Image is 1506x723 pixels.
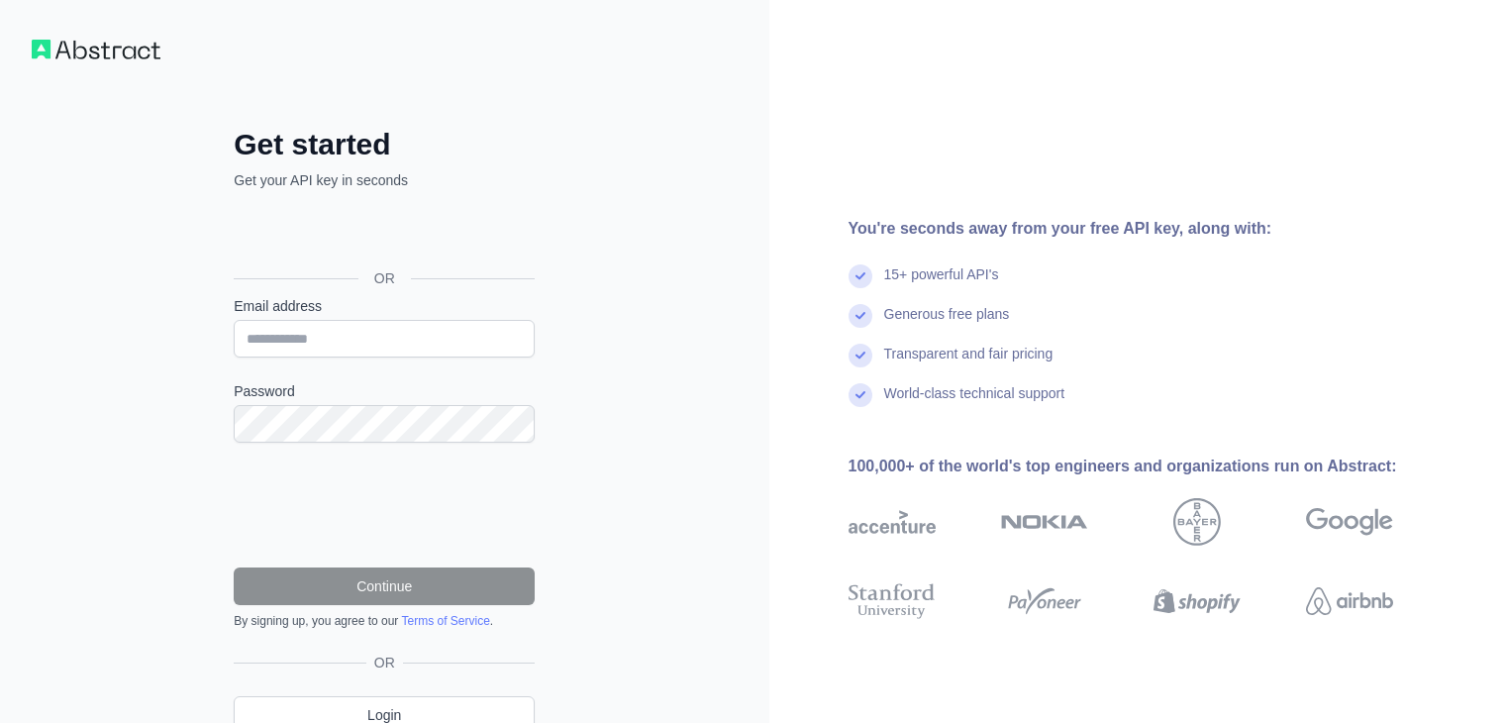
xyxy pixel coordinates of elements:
iframe: Sign in with Google Button [224,212,541,256]
iframe: reCAPTCHA [234,466,535,544]
span: OR [358,268,411,288]
img: google [1306,498,1393,546]
div: Generous free plans [884,304,1010,344]
img: nokia [1001,498,1088,546]
img: check mark [849,304,872,328]
p: Get your API key in seconds [234,170,535,190]
img: bayer [1173,498,1221,546]
img: check mark [849,264,872,288]
img: check mark [849,344,872,367]
div: 100,000+ of the world's top engineers and organizations run on Abstract: [849,455,1456,478]
img: airbnb [1306,579,1393,623]
img: shopify [1154,579,1241,623]
label: Password [234,381,535,401]
div: Transparent and fair pricing [884,344,1054,383]
label: Email address [234,296,535,316]
div: By signing up, you agree to our . [234,613,535,629]
a: Terms of Service [401,614,489,628]
img: accenture [849,498,936,546]
img: Workflow [32,40,160,59]
img: payoneer [1001,579,1088,623]
div: You're seconds away from your free API key, along with: [849,217,1456,241]
div: 15+ powerful API's [884,264,999,304]
img: stanford university [849,579,936,623]
img: check mark [849,383,872,407]
button: Continue [234,568,535,605]
div: World-class technical support [884,383,1065,423]
span: OR [366,653,403,672]
h2: Get started [234,127,535,162]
